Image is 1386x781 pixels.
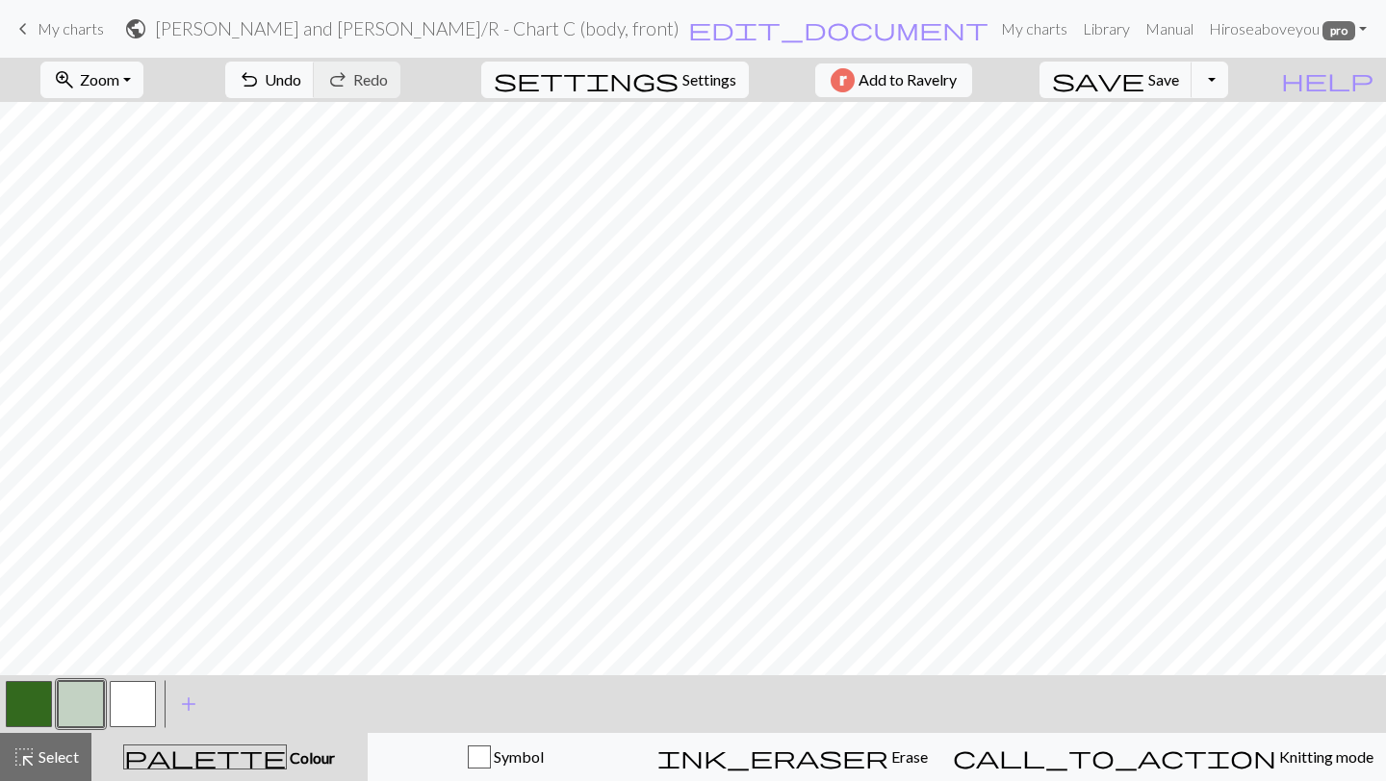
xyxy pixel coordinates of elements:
span: edit_document [688,15,988,42]
span: Select [36,747,79,766]
button: Colour [91,733,368,781]
button: SettingsSettings [481,62,749,98]
span: ink_eraser [657,743,888,770]
a: My charts [993,10,1075,48]
button: Knitting mode [940,733,1386,781]
span: undo [238,66,261,93]
span: Undo [265,70,301,88]
span: Zoom [80,70,119,88]
span: highlight_alt [13,743,36,770]
span: Knitting mode [1276,747,1373,766]
span: zoom_in [53,66,76,93]
button: Symbol [368,733,645,781]
span: Erase [888,747,928,766]
a: Hiroseaboveyou pro [1201,10,1374,48]
span: call_to_action [953,743,1276,770]
span: Add to Ravelry [859,68,957,92]
a: Manual [1138,10,1201,48]
h2: [PERSON_NAME] and [PERSON_NAME] / R - Chart C (body, front) [155,17,680,39]
button: Undo [225,62,315,98]
span: Symbol [491,747,544,766]
button: Add to Ravelry [815,63,972,97]
span: save [1052,66,1144,93]
span: settings [494,66,679,93]
button: Erase [645,733,940,781]
span: My charts [38,19,104,38]
i: Settings [494,68,679,91]
span: add [177,691,200,718]
span: Colour [287,748,335,767]
span: pro [1322,21,1355,40]
a: My charts [12,13,104,45]
span: Save [1148,70,1179,88]
span: public [124,15,147,42]
span: Settings [682,68,736,91]
span: keyboard_arrow_left [12,15,35,42]
button: Zoom [40,62,143,98]
span: palette [124,743,286,770]
button: Save [1039,62,1193,98]
span: help [1281,66,1373,93]
a: Library [1075,10,1138,48]
img: Ravelry [831,68,855,92]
